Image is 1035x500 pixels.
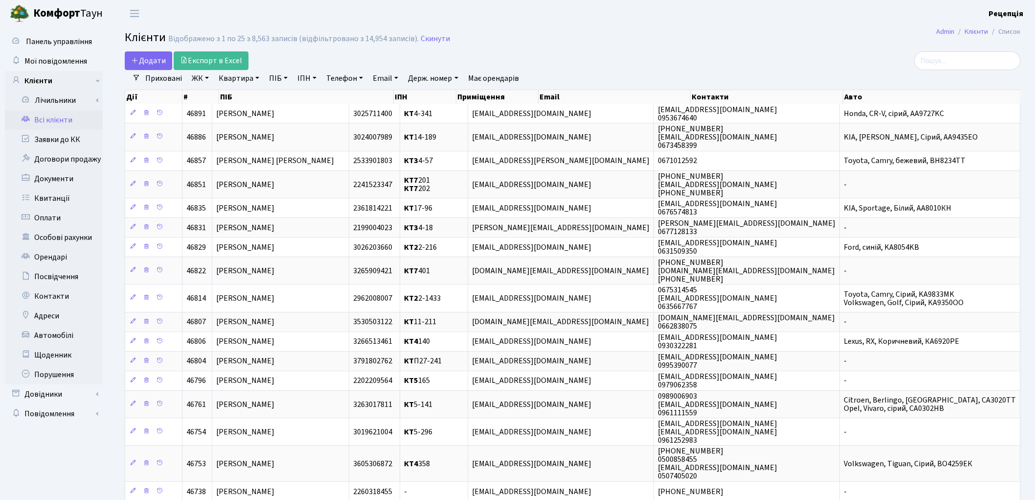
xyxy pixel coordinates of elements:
a: Клієнти [965,26,988,37]
span: 2361814221 [353,203,392,214]
span: - [844,376,847,386]
span: Панель управління [26,36,92,47]
th: Авто [843,90,1021,104]
span: 46753 [186,458,206,469]
span: Таун [33,5,103,22]
span: 46804 [186,356,206,367]
span: [EMAIL_ADDRESS][DOMAIN_NAME] 0631509350 [658,238,777,257]
a: Admin [936,26,954,37]
span: [PERSON_NAME] [216,265,274,276]
span: [PHONE_NUMBER] 0500858455 [EMAIL_ADDRESS][DOMAIN_NAME] 0507405020 [658,446,777,481]
span: [EMAIL_ADDRESS][DOMAIN_NAME] [472,203,591,214]
span: [EMAIL_ADDRESS][DOMAIN_NAME] [472,242,591,253]
span: [EMAIL_ADDRESS][PERSON_NAME][DOMAIN_NAME] [472,156,650,167]
span: 17-96 [404,203,432,214]
span: [PERSON_NAME] [216,486,274,497]
span: - [844,317,847,328]
b: КТ [404,427,414,437]
b: КТ7 [404,183,418,194]
b: Рецепція [989,8,1023,19]
a: Особові рахунки [5,228,103,247]
span: 3263017811 [353,399,392,410]
th: Email [539,90,691,104]
span: 3265909421 [353,265,392,276]
a: Порушення [5,365,103,384]
span: 46831 [186,222,206,233]
b: КТ4 [404,336,418,347]
th: ІПН [394,90,456,104]
a: Заявки до КК [5,130,103,149]
span: 0989006903 [EMAIL_ADDRESS][DOMAIN_NAME] 0961111559 [658,391,777,418]
a: Панель управління [5,32,103,51]
b: КТ2 [404,293,418,304]
li: Список [988,26,1020,37]
a: Квартира [215,70,263,87]
span: [EMAIL_ADDRESS][DOMAIN_NAME] [472,458,591,469]
span: - [844,222,847,233]
span: [EMAIL_ADDRESS][DOMAIN_NAME] [472,399,591,410]
span: [DOMAIN_NAME][EMAIL_ADDRESS][DOMAIN_NAME] [472,317,649,328]
span: KIA, [PERSON_NAME], Сірий, AA9435EO [844,132,978,143]
a: ПІБ [265,70,292,87]
a: Лічильники [11,91,103,110]
span: 165 [404,376,430,386]
span: [PHONE_NUMBER] [DOMAIN_NAME][EMAIL_ADDRESS][DOMAIN_NAME] [PHONE_NUMBER] [658,257,835,285]
input: Пошук... [914,51,1020,70]
span: [PERSON_NAME] [216,336,274,347]
span: 3266513461 [353,336,392,347]
span: 2-1433 [404,293,441,304]
span: - [844,356,847,367]
span: 46857 [186,156,206,167]
a: Контакти [5,286,103,306]
span: [PERSON_NAME] [216,108,274,119]
th: Приміщення [456,90,539,104]
span: [PHONE_NUMBER] [EMAIL_ADDRESS][DOMAIN_NAME] 0673458399 [658,123,777,151]
span: [EMAIL_ADDRESS][DOMAIN_NAME] [EMAIL_ADDRESS][DOMAIN_NAME] 0961252983 [658,418,777,446]
a: Має орендарів [464,70,523,87]
span: 2199004023 [353,222,392,233]
span: [PERSON_NAME] [216,132,274,143]
b: КТ7 [404,175,418,186]
span: [PERSON_NAME] [216,458,274,469]
span: [EMAIL_ADDRESS][DOMAIN_NAME] 0995390077 [658,352,777,371]
span: Toyota, Camry, бежевий, BH8234ТТ [844,156,966,167]
span: 3605306872 [353,458,392,469]
b: КТ2 [404,242,418,253]
a: Email [369,70,402,87]
span: [EMAIL_ADDRESS][DOMAIN_NAME] [472,179,591,190]
span: 2-216 [404,242,437,253]
span: [EMAIL_ADDRESS][DOMAIN_NAME] [472,293,591,304]
span: 46835 [186,203,206,214]
span: 358 [404,458,430,469]
span: [PERSON_NAME] [216,376,274,386]
nav: breadcrumb [922,22,1035,42]
a: Експорт в Excel [174,51,248,70]
span: 0675314545 [EMAIL_ADDRESS][DOMAIN_NAME] 0635667767 [658,285,777,312]
span: Honda, CR-V, сірий, AA9727KC [844,108,944,119]
span: 3019621004 [353,427,392,437]
span: 46822 [186,265,206,276]
span: [EMAIL_ADDRESS][DOMAIN_NAME] [472,132,591,143]
a: Повідомлення [5,404,103,424]
a: Орендарі [5,247,103,267]
span: 3791802762 [353,356,392,367]
span: [EMAIL_ADDRESS][DOMAIN_NAME] [472,336,591,347]
span: 4-18 [404,222,433,233]
span: 140 [404,336,430,347]
a: Автомобілі [5,326,103,345]
span: - [844,427,847,437]
span: 46807 [186,317,206,328]
b: КТ7 [404,265,418,276]
th: Контакти [691,90,843,104]
th: # [182,90,219,104]
span: Toyota, Camry, Сірий, KA9833MK Volkswagen, Golf, Сірий, KA9350OO [844,289,964,308]
span: 46814 [186,293,206,304]
span: 3025711400 [353,108,392,119]
span: 14-189 [404,132,436,143]
a: Всі клієнти [5,110,103,130]
a: Рецепція [989,8,1023,20]
span: 5-296 [404,427,432,437]
b: КТ [404,317,414,328]
span: - [404,486,407,497]
span: 2962008007 [353,293,392,304]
